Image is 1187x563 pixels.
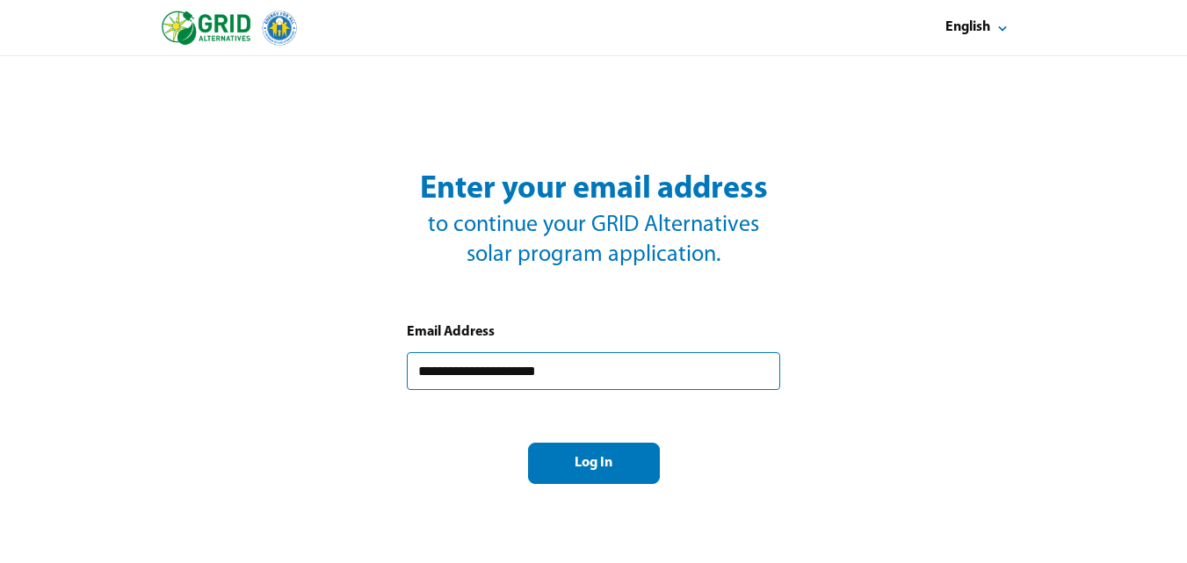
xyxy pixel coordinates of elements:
[930,7,1026,48] button: Select
[945,18,990,37] div: English
[543,454,645,473] div: Log In
[528,443,660,484] button: Log In
[420,169,768,211] div: Enter your email address
[162,11,297,46] img: logo
[407,323,495,342] div: Email Address
[407,211,780,271] div: to continue your GRID Alternatives solar program application.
